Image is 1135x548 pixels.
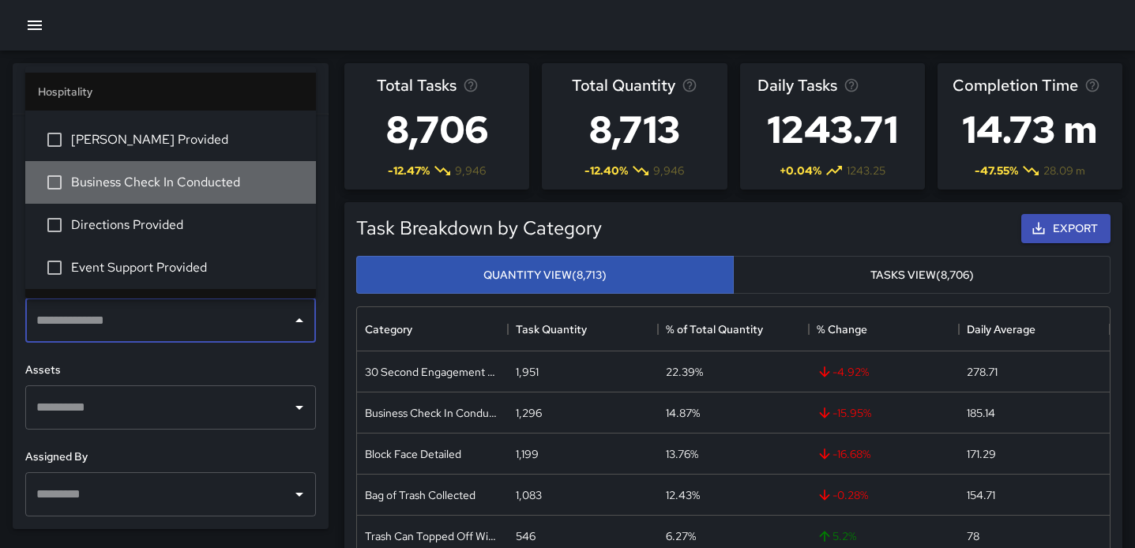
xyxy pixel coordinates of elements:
span: Completion Time [953,73,1078,98]
div: Trash Can Topped Off Wiped Down [365,528,500,544]
span: Directions Provided [71,216,303,235]
span: -47.55 % [975,163,1018,178]
div: Bag of Trash Collected [365,487,475,503]
div: Category [365,307,412,351]
div: 13.76% [666,446,698,462]
span: -16.68 % [817,446,870,462]
div: 185.14 [967,405,995,421]
div: 30 Second Engagement Conducted [365,364,500,380]
span: 28.09 m [1043,163,1085,178]
li: Maintenance [25,289,316,327]
div: 1,199 [516,446,539,462]
span: [PERSON_NAME] Provided [71,130,303,149]
div: 78 [967,528,979,544]
div: 278.71 [967,364,998,380]
svg: Average number of tasks per day in the selected period, compared to the previous period. [844,77,859,93]
span: Daily Tasks [757,73,837,98]
div: 1,951 [516,364,539,380]
button: Tasks View(8,706) [733,256,1111,295]
div: 22.39% [666,364,703,380]
button: Close [288,310,310,332]
div: Business Check In Conducted [365,405,500,421]
div: % Change [817,307,867,351]
span: 9,946 [653,163,684,178]
button: Open [288,483,310,505]
li: Hospitality [25,73,316,111]
h6: Assets [25,362,316,379]
h3: 1243.71 [757,98,908,161]
div: Daily Average [959,307,1110,351]
span: 9,946 [455,163,486,178]
div: 12.43% [666,487,700,503]
h3: 8,706 [377,98,498,161]
button: Export [1021,214,1111,243]
span: Total Tasks [377,73,457,98]
div: % of Total Quantity [666,307,763,351]
span: -12.40 % [584,163,628,178]
span: -15.95 % [817,405,871,421]
span: -0.28 % [817,487,868,503]
div: Task Quantity [516,307,587,351]
button: Open [288,396,310,419]
svg: Total task quantity in the selected period, compared to the previous period. [682,77,697,93]
div: 6.27% [666,528,696,544]
div: 1,083 [516,487,542,503]
span: -4.92 % [817,364,869,380]
span: -12.47 % [388,163,430,178]
div: 171.29 [967,446,996,462]
span: 1243.25 [847,163,885,178]
h5: Task Breakdown by Category [356,216,1015,241]
div: Block Face Detailed [365,446,461,462]
div: % Change [809,307,960,351]
div: 14.87% [666,405,700,421]
div: Daily Average [967,307,1035,351]
h3: 14.73 m [953,98,1107,161]
span: 5.2 % [817,528,856,544]
svg: Total number of tasks in the selected period, compared to the previous period. [463,77,479,93]
span: Business Check In Conducted [71,173,303,192]
div: % of Total Quantity [658,307,809,351]
div: 1,296 [516,405,542,421]
svg: Average time taken to complete tasks in the selected period, compared to the previous period. [1084,77,1100,93]
div: Task Quantity [508,307,659,351]
div: 546 [516,528,536,544]
span: + 0.04 % [780,163,821,178]
span: Total Quantity [572,73,675,98]
div: Category [357,307,508,351]
span: Event Support Provided [71,258,303,277]
div: 154.71 [967,487,995,503]
h6: Assigned By [25,449,316,466]
h3: 8,713 [572,98,697,161]
button: Quantity View(8,713) [356,256,734,295]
